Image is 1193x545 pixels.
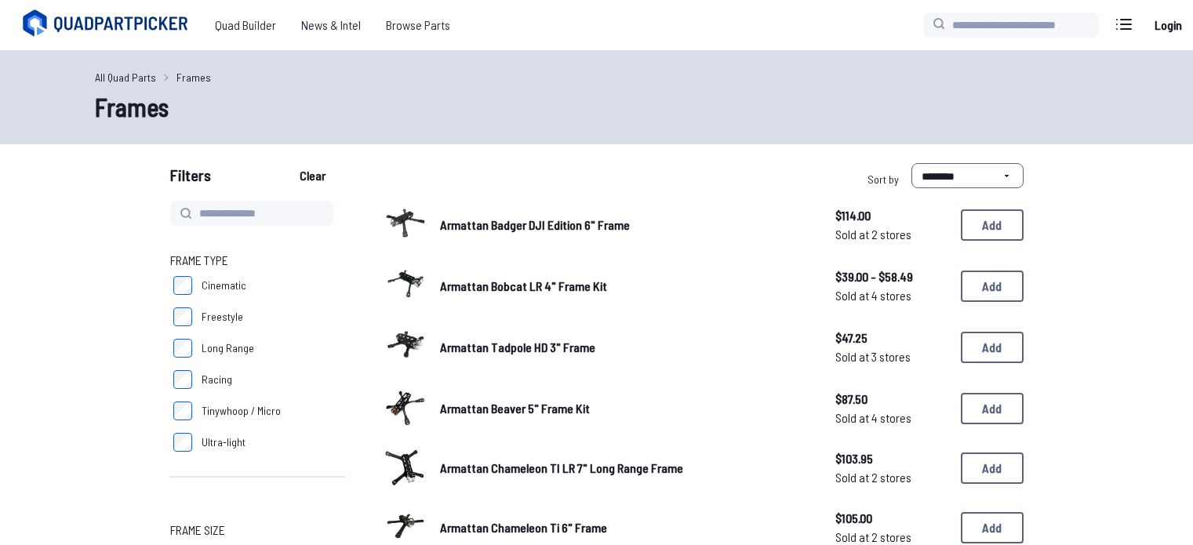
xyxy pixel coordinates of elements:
a: image [384,445,427,491]
input: Racing [173,370,192,389]
a: image [384,323,427,372]
a: Frames [176,69,211,85]
a: News & Intel [289,9,373,41]
a: Armattan Bobcat LR 4" Frame Kit [440,277,810,296]
button: Clear [286,163,339,188]
span: Sold at 4 stores [835,409,948,427]
span: Sold at 2 stores [835,468,948,487]
a: All Quad Parts [95,69,156,85]
span: Frame Type [170,251,228,270]
img: image [384,201,427,245]
img: image [384,262,427,306]
input: Long Range [173,339,192,358]
select: Sort by [911,163,1024,188]
a: Browse Parts [373,9,463,41]
span: Armattan Beaver 5" Frame Kit [440,401,590,416]
span: Sold at 3 stores [835,347,948,366]
img: image [384,449,427,486]
span: $105.00 [835,509,948,528]
a: Armattan Beaver 5" Frame Kit [440,399,810,418]
span: Long Range [202,340,254,356]
a: Armattan Chameleon Ti 6" Frame [440,518,810,537]
span: $47.25 [835,329,948,347]
span: Tinywhoop / Micro [202,403,281,419]
span: $87.50 [835,390,948,409]
span: $103.95 [835,449,948,468]
span: Armattan Chameleon Ti 6" Frame [440,520,607,535]
a: image [384,384,427,433]
span: Sold at 2 stores [835,225,948,244]
span: Armattan Bobcat LR 4" Frame Kit [440,278,607,293]
button: Add [961,209,1024,241]
button: Add [961,332,1024,363]
input: Tinywhoop / Micro [173,401,192,420]
span: $39.00 - $58.49 [835,267,948,286]
h1: Frames [95,88,1099,125]
a: image [384,201,427,249]
input: Ultra-light [173,433,192,452]
a: Armattan Tadpole HD 3" Frame [440,338,810,357]
span: $114.00 [835,206,948,225]
span: Armattan Badger DJI Edition 6" Frame [440,217,630,232]
span: Cinematic [202,278,246,293]
span: Ultra-light [202,434,246,450]
a: image [384,262,427,311]
span: Armattan Chameleon TI LR 7" Long Range Frame [440,460,683,475]
button: Add [961,512,1024,543]
button: Add [961,393,1024,424]
span: Racing [202,372,232,387]
img: image [384,384,427,428]
input: Cinematic [173,276,192,295]
span: Frame Size [170,521,225,540]
img: image [384,323,427,367]
button: Add [961,271,1024,302]
span: Sort by [867,173,899,186]
a: Login [1149,9,1187,41]
input: Freestyle [173,307,192,326]
a: Armattan Badger DJI Edition 6" Frame [440,216,810,234]
span: Armattan Tadpole HD 3" Frame [440,340,595,354]
a: Armattan Chameleon TI LR 7" Long Range Frame [440,459,810,478]
span: Filters [170,163,211,194]
button: Add [961,452,1024,484]
span: Freestyle [202,309,243,325]
span: Sold at 4 stores [835,286,948,305]
a: Quad Builder [202,9,289,41]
